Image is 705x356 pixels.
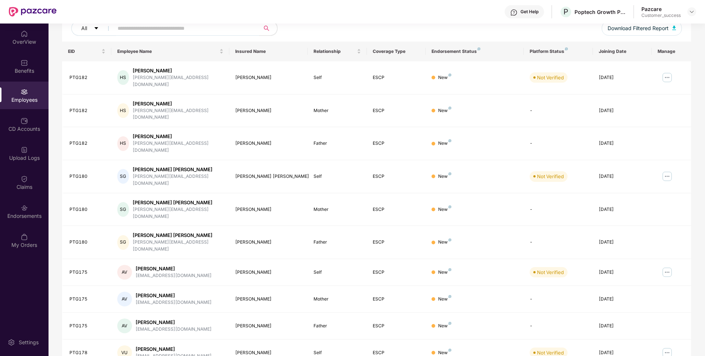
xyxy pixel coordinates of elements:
[259,25,273,31] span: search
[438,239,451,246] div: New
[438,206,451,213] div: New
[94,26,99,32] span: caret-down
[235,206,302,213] div: [PERSON_NAME]
[117,48,218,54] span: Employee Name
[438,323,451,330] div: New
[537,269,564,276] div: Not Verified
[373,140,420,147] div: ESCP
[259,21,278,36] button: search
[530,48,587,54] div: Platform Status
[599,140,646,147] div: [DATE]
[117,136,129,151] div: HS
[133,173,223,187] div: [PERSON_NAME][EMAIL_ADDRESS][DOMAIN_NAME]
[661,266,673,278] img: manageButton
[477,47,480,50] img: svg+xml;base64,PHN2ZyB4bWxucz0iaHR0cDovL3d3dy53My5vcmcvMjAwMC9zdmciIHdpZHRoPSI4IiBoZWlnaHQ9IjgiIH...
[432,48,518,54] div: Endorsement Status
[537,173,564,180] div: Not Verified
[599,239,646,246] div: [DATE]
[117,265,132,280] div: AV
[314,140,361,147] div: Father
[69,269,105,276] div: PTG175
[8,339,15,346] img: svg+xml;base64,PHN2ZyBpZD0iU2V0dGluZy0yMHgyMCIgeG1sbnM9Imh0dHA6Ly93d3cudzMub3JnLzIwMDAvc3ZnIiB3aW...
[235,239,302,246] div: [PERSON_NAME]
[599,323,646,330] div: [DATE]
[21,175,28,183] img: svg+xml;base64,PHN2ZyBpZD0iQ2xhaW0iIHhtbG5zPSJodHRwOi8vd3d3LnczLm9yZy8yMDAwL3N2ZyIgd2lkdGg9IjIwIi...
[133,107,223,121] div: [PERSON_NAME][EMAIL_ADDRESS][DOMAIN_NAME]
[117,70,129,85] div: HS
[599,269,646,276] div: [DATE]
[117,235,129,250] div: SG
[117,319,132,333] div: AV
[438,269,451,276] div: New
[373,206,420,213] div: ESCP
[520,9,538,15] div: Get Help
[524,94,593,127] td: -
[602,21,682,36] button: Download Filtered Report
[21,117,28,125] img: svg+xml;base64,PHN2ZyBpZD0iQ0RfQWNjb3VudHMiIGRhdGEtbmFtZT0iQ0QgQWNjb3VudHMiIHhtbG5zPSJodHRwOi8vd3...
[448,349,451,352] img: svg+xml;base64,PHN2ZyB4bWxucz0iaHR0cDovL3d3dy53My5vcmcvMjAwMC9zdmciIHdpZHRoPSI4IiBoZWlnaHQ9IjgiIH...
[136,299,212,306] div: [EMAIL_ADDRESS][DOMAIN_NAME]
[575,8,626,15] div: Poptech Growth Private Limited
[117,169,129,184] div: SG
[69,173,105,180] div: PTG180
[235,140,302,147] div: [PERSON_NAME]
[448,139,451,142] img: svg+xml;base64,PHN2ZyB4bWxucz0iaHR0cDovL3d3dy53My5vcmcvMjAwMC9zdmciIHdpZHRoPSI4IiBoZWlnaHQ9IjgiIH...
[524,226,593,259] td: -
[438,107,451,114] div: New
[448,107,451,109] img: svg+xml;base64,PHN2ZyB4bWxucz0iaHR0cDovL3d3dy53My5vcmcvMjAwMC9zdmciIHdpZHRoPSI4IiBoZWlnaHQ9IjgiIH...
[448,268,451,271] img: svg+xml;base64,PHN2ZyB4bWxucz0iaHR0cDovL3d3dy53My5vcmcvMjAwMC9zdmciIHdpZHRoPSI4IiBoZWlnaHQ9IjgiIH...
[510,9,518,16] img: svg+xml;base64,PHN2ZyBpZD0iSGVscC0zMngzMiIgeG1sbnM9Imh0dHA6Ly93d3cudzMub3JnLzIwMDAvc3ZnIiB3aWR0aD...
[21,146,28,154] img: svg+xml;base64,PHN2ZyBpZD0iVXBsb2FkX0xvZ3MiIGRhdGEtbmFtZT0iVXBsb2FkIExvZ3MiIHhtbG5zPSJodHRwOi8vd3...
[68,48,100,54] span: EID
[21,30,28,37] img: svg+xml;base64,PHN2ZyBpZD0iSG9tZSIgeG1sbnM9Imh0dHA6Ly93d3cudzMub3JnLzIwMDAvc3ZnIiB3aWR0aD0iMjAiIG...
[661,170,673,182] img: manageButton
[235,107,302,114] div: [PERSON_NAME]
[373,107,420,114] div: ESCP
[69,74,105,81] div: PTG182
[235,296,302,303] div: [PERSON_NAME]
[599,206,646,213] div: [DATE]
[69,296,105,303] div: PTG175
[69,323,105,330] div: PTG175
[133,74,223,88] div: [PERSON_NAME][EMAIL_ADDRESS][DOMAIN_NAME]
[641,12,681,18] div: Customer_success
[563,7,568,16] span: P
[133,232,223,239] div: [PERSON_NAME] [PERSON_NAME]
[448,295,451,298] img: svg+xml;base64,PHN2ZyB4bWxucz0iaHR0cDovL3d3dy53My5vcmcvMjAwMC9zdmciIHdpZHRoPSI4IiBoZWlnaHQ9IjgiIH...
[21,233,28,241] img: svg+xml;base64,PHN2ZyBpZD0iTXlfT3JkZXJzIiBkYXRhLW5hbWU9Ik15IE9yZGVycyIgeG1sbnM9Imh0dHA6Ly93d3cudz...
[448,205,451,208] img: svg+xml;base64,PHN2ZyB4bWxucz0iaHR0cDovL3d3dy53My5vcmcvMjAwMC9zdmciIHdpZHRoPSI4IiBoZWlnaHQ9IjgiIH...
[117,292,132,306] div: AV
[524,193,593,226] td: -
[672,26,676,30] img: svg+xml;base64,PHN2ZyB4bWxucz0iaHR0cDovL3d3dy53My5vcmcvMjAwMC9zdmciIHhtbG5zOnhsaW5rPSJodHRwOi8vd3...
[62,42,111,61] th: EID
[438,74,451,81] div: New
[448,322,451,325] img: svg+xml;base64,PHN2ZyB4bWxucz0iaHR0cDovL3d3dy53My5vcmcvMjAwMC9zdmciIHdpZHRoPSI4IiBoZWlnaHQ9IjgiIH...
[69,206,105,213] div: PTG180
[314,173,361,180] div: Self
[21,59,28,66] img: svg+xml;base64,PHN2ZyBpZD0iQmVuZWZpdHMiIHhtbG5zPSJodHRwOi8vd3d3LnczLm9yZy8yMDAwL3N2ZyIgd2lkdGg9Ij...
[69,239,105,246] div: PTG180
[314,74,361,81] div: Self
[599,74,646,81] div: [DATE]
[229,42,308,61] th: Insured Name
[69,107,105,114] div: PTG182
[565,47,568,50] img: svg+xml;base64,PHN2ZyB4bWxucz0iaHR0cDovL3d3dy53My5vcmcvMjAwMC9zdmciIHdpZHRoPSI4IiBoZWlnaHQ9IjgiIH...
[136,319,212,326] div: [PERSON_NAME]
[136,265,212,272] div: [PERSON_NAME]
[448,73,451,76] img: svg+xml;base64,PHN2ZyB4bWxucz0iaHR0cDovL3d3dy53My5vcmcvMjAwMC9zdmciIHdpZHRoPSI4IiBoZWlnaHQ9IjgiIH...
[136,346,212,353] div: [PERSON_NAME]
[608,24,669,32] span: Download Filtered Report
[373,239,420,246] div: ESCP
[133,100,223,107] div: [PERSON_NAME]
[133,133,223,140] div: [PERSON_NAME]
[524,286,593,313] td: -
[537,74,564,81] div: Not Verified
[111,42,229,61] th: Employee Name
[689,9,695,15] img: svg+xml;base64,PHN2ZyBpZD0iRHJvcGRvd24tMzJ4MzIiIHhtbG5zPSJodHRwOi8vd3d3LnczLm9yZy8yMDAwL3N2ZyIgd2...
[524,127,593,160] td: -
[133,140,223,154] div: [PERSON_NAME][EMAIL_ADDRESS][DOMAIN_NAME]
[652,42,691,61] th: Manage
[593,42,652,61] th: Joining Date
[448,238,451,241] img: svg+xml;base64,PHN2ZyB4bWxucz0iaHR0cDovL3d3dy53My5vcmcvMjAwMC9zdmciIHdpZHRoPSI4IiBoZWlnaHQ9IjgiIH...
[133,199,223,206] div: [PERSON_NAME] [PERSON_NAME]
